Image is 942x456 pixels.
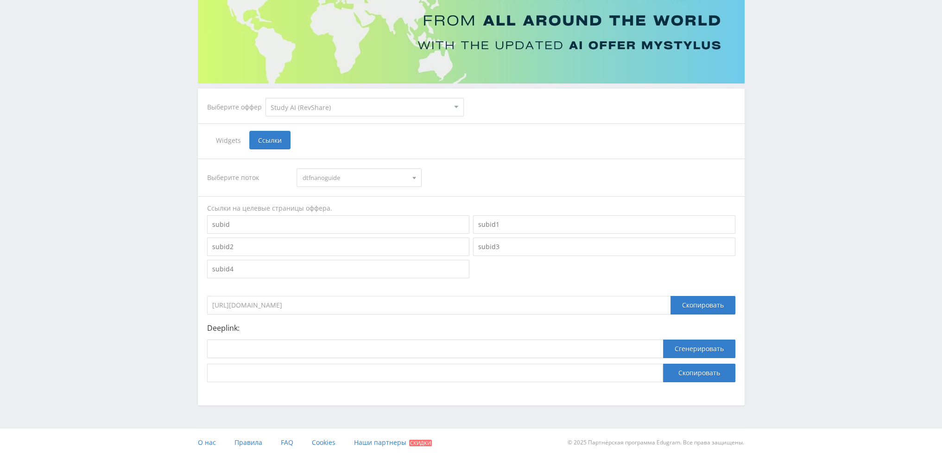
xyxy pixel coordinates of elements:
[473,238,735,256] input: subid3
[473,215,735,234] input: subid1
[198,438,216,447] span: О нас
[281,438,293,447] span: FAQ
[207,204,735,213] div: Ссылки на целевые страницы оффера.
[207,324,735,332] p: Deeplink:
[312,438,335,447] span: Cookies
[207,238,469,256] input: subid2
[303,169,407,186] span: dtfnanoguide
[354,438,406,447] span: Наши партнеры
[670,296,735,315] div: Скопировать
[207,260,469,278] input: subid4
[663,340,735,358] button: Сгенерировать
[409,440,432,446] span: Скидки
[663,364,735,382] button: Скопировать
[207,131,249,149] span: Widgets
[234,438,262,447] span: Правила
[207,168,288,187] div: Выберите поток
[207,103,266,111] div: Выберите оффер
[249,131,291,149] span: Ссылки
[207,215,469,234] input: subid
